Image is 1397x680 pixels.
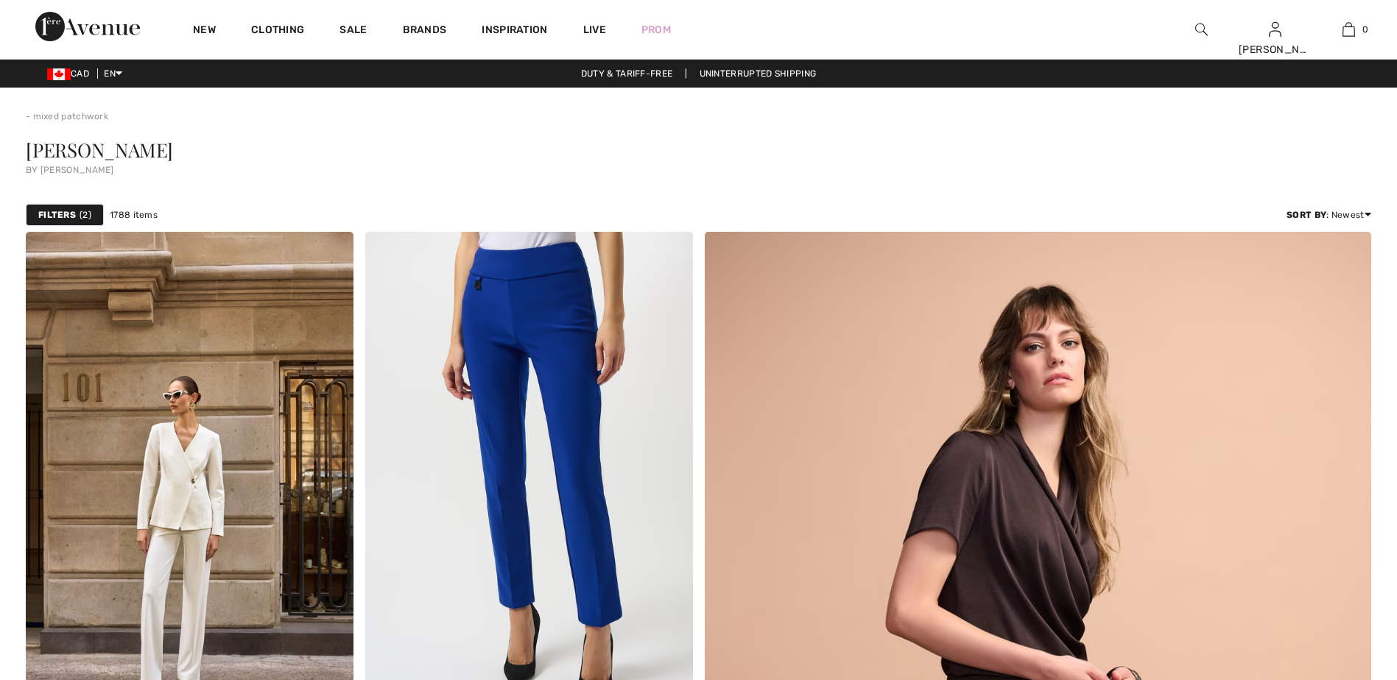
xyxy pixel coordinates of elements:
[104,68,122,79] span: EN
[1343,21,1355,38] img: My Bag
[26,111,108,121] a: - mixed patchwork
[35,12,140,41] img: 1ère Avenue
[1287,208,1371,222] div: : Newest
[482,24,547,39] span: Inspiration
[1287,210,1326,220] strong: Sort By
[1239,42,1311,57] div: [PERSON_NAME]
[193,24,216,39] a: New
[26,137,173,163] span: [PERSON_NAME]
[26,166,1371,174] div: by [PERSON_NAME]
[38,208,76,222] strong: Filters
[403,24,447,39] a: Brands
[47,68,95,79] span: CAD
[47,68,71,80] img: Canadian Dollar
[80,208,91,222] span: 2
[339,24,367,39] a: Sale
[1362,23,1368,36] span: 0
[1269,21,1281,38] img: My Info
[1312,21,1384,38] a: 0
[583,22,606,38] a: Live
[1195,21,1208,38] img: search the website
[641,22,671,38] a: Prom
[1303,570,1382,606] iframe: Opens a widget where you can find more information
[110,208,158,222] span: 1788 items
[1269,22,1281,36] a: Sign In
[251,24,304,39] a: Clothing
